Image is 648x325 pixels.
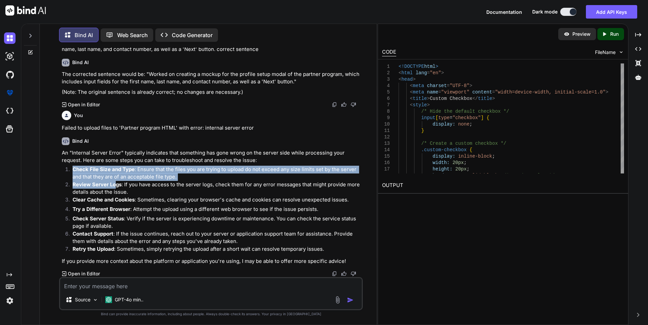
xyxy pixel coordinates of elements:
[62,88,361,96] p: (Note: The original sentence is already correct; no changes are necessary.)
[472,89,492,95] span: content
[435,64,438,69] span: >
[484,173,498,178] span: black
[72,138,89,144] h6: Bind AI
[74,112,83,119] h6: You
[382,166,390,172] div: 17
[481,115,483,120] span: ]
[458,121,469,127] span: none
[4,69,16,80] img: githubDark
[421,128,424,133] span: }
[382,160,390,166] div: 16
[438,89,441,95] span: =
[455,173,464,178] span: 2px
[432,166,452,172] span: height:
[413,96,427,101] span: title
[382,121,390,128] div: 10
[466,166,469,172] span: ;
[351,271,356,276] img: dislike
[455,166,467,172] span: 20px
[62,258,361,265] p: If you provide more context about the platform or application you're using, I may be able to offe...
[421,115,435,120] span: input
[410,89,412,95] span: <
[378,178,628,193] h2: OUTPUT
[73,245,361,253] p: : Sometimes, simply retrying the upload after a short wait can resolve temporary issues.
[382,147,390,153] div: 14
[441,70,444,76] span: >
[478,96,492,101] span: title
[341,102,347,107] img: like
[438,115,450,120] span: type
[115,296,143,303] p: GPT-4o min..
[486,8,522,16] button: Documentation
[610,31,619,37] p: Run
[421,147,466,153] span: .custom-checkbox
[572,31,591,37] p: Preview
[382,96,390,102] div: 6
[399,70,401,76] span: <
[447,83,449,88] span: =
[382,140,390,147] div: 13
[347,297,354,303] img: icon
[62,124,361,132] p: Failed to upload files to 'Partner program HTML' with error: internal server error
[427,102,430,108] span: >
[382,153,390,160] div: 15
[4,32,16,44] img: darkChat
[382,102,390,108] div: 7
[334,296,342,304] img: attachment
[466,173,481,178] span: solid
[117,31,148,39] p: Web Search
[73,166,135,172] strong: Check File Size and Type
[472,96,478,101] span: </
[399,77,401,82] span: <
[73,206,130,212] strong: Try a Different Browser
[432,121,455,127] span: display:
[68,270,100,277] p: Open in Editor
[492,89,495,95] span: =
[415,70,427,76] span: lang
[495,89,605,95] span: "width=device-width, initial-scale=1.0"
[486,9,522,15] span: Documentation
[410,102,412,108] span: <
[532,8,558,15] span: Dark mode
[450,115,452,120] span: =
[492,96,495,101] span: >
[92,297,98,303] img: Pick Models
[73,206,361,213] p: : Attempt the upload using a different web browser to see if the issue persists.
[427,89,438,95] span: name
[382,128,390,134] div: 11
[73,166,361,181] p: : Ensure that the files you are trying to upload do not exceed any size limits set by the server ...
[486,115,489,120] span: {
[332,102,337,107] img: copy
[401,70,413,76] span: html
[498,173,501,178] span: ;
[382,172,390,179] div: 18
[382,48,396,56] div: CODE
[413,89,424,95] span: meta
[410,83,412,88] span: <
[492,154,495,159] span: ;
[586,5,637,19] button: Add API Keys
[72,59,89,66] h6: Bind AI
[432,160,449,165] span: width:
[62,149,361,164] p: An "Internal Server Error" typically indicates that something has gone wrong on the server side w...
[332,271,337,276] img: copy
[4,295,16,306] img: settings
[427,96,430,101] span: >
[413,102,427,108] span: style
[410,96,412,101] span: <
[382,63,390,70] div: 1
[452,160,464,165] span: 20px
[441,89,469,95] span: "viewport"
[618,49,624,55] img: chevron down
[469,121,472,127] span: ;
[435,115,438,120] span: [
[4,51,16,62] img: darkAi-studio
[73,181,122,188] strong: Review Server Logs
[341,271,347,276] img: like
[595,49,616,56] span: FileName
[62,71,361,86] p: The corrected sentence would be: "Worked on creating a mockup for the profile setup modal of the ...
[68,101,100,108] p: Open in Editor
[73,196,361,204] p: : Sometimes, clearing your browser's cache and cookies can resolve unexpected issues.
[382,76,390,83] div: 3
[564,31,570,37] img: preview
